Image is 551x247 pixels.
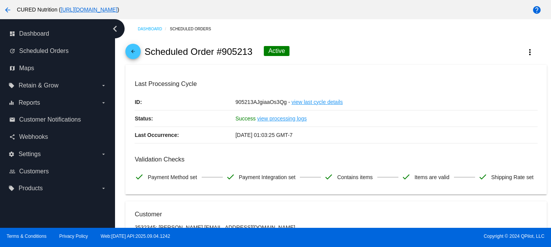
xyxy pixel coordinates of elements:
[532,5,541,15] mat-icon: help
[59,234,88,239] a: Privacy Policy
[135,211,537,218] h3: Customer
[525,48,535,57] mat-icon: more_vert
[9,62,107,74] a: map Maps
[17,7,119,13] span: CURED Nutrition ( )
[226,172,235,181] mat-icon: check
[101,234,170,239] a: Web:[DATE] API:2025.09.04.1242
[9,117,15,123] i: email
[414,169,449,185] span: Items are valid
[9,45,107,57] a: update Scheduled Orders
[100,185,107,191] i: arrow_drop_down
[235,115,256,122] span: Success
[8,185,15,191] i: local_offer
[135,172,144,181] mat-icon: check
[19,48,69,54] span: Scheduled Orders
[264,46,290,56] div: Active
[8,100,15,106] i: equalizer
[7,234,46,239] a: Terms & Conditions
[337,169,373,185] span: Contains items
[19,30,49,37] span: Dashboard
[491,169,534,185] span: Shipping Rate set
[401,172,411,181] mat-icon: check
[100,82,107,89] i: arrow_drop_down
[18,99,40,106] span: Reports
[3,5,12,15] mat-icon: arrow_back
[9,31,15,37] i: dashboard
[135,94,235,110] p: ID:
[148,169,197,185] span: Payment Method set
[8,82,15,89] i: local_offer
[109,23,121,35] i: chevron_left
[135,80,537,87] h3: Last Processing Cycle
[9,114,107,126] a: email Customer Notifications
[478,172,487,181] mat-icon: check
[9,48,15,54] i: update
[128,49,138,58] mat-icon: arrow_back
[135,110,235,127] p: Status:
[138,23,170,35] a: Dashboard
[18,185,43,192] span: Products
[239,169,296,185] span: Payment Integration set
[9,134,15,140] i: share
[170,23,218,35] a: Scheduled Orders
[19,168,49,175] span: Customers
[9,165,107,178] a: people_outline Customers
[100,100,107,106] i: arrow_drop_down
[135,127,235,143] p: Last Occurrence:
[135,156,537,163] h3: Validation Checks
[18,151,41,158] span: Settings
[9,65,15,71] i: map
[145,46,253,57] h2: Scheduled Order #905213
[8,151,15,157] i: settings
[257,110,307,127] a: view processing logs
[282,234,544,239] span: Copyright © 2024 QPilot, LLC
[324,172,333,181] mat-icon: check
[19,65,34,72] span: Maps
[61,7,117,13] a: [URL][DOMAIN_NAME]
[19,133,48,140] span: Webhooks
[9,168,15,175] i: people_outline
[18,82,58,89] span: Retain & Grow
[9,28,107,40] a: dashboard Dashboard
[291,94,343,110] a: view last cycle details
[235,132,293,138] span: [DATE] 01:03:25 GMT-7
[100,151,107,157] i: arrow_drop_down
[235,99,290,105] span: 905213AJgiaaOs3Qg -
[135,224,537,231] p: 3532345: [PERSON_NAME] [EMAIL_ADDRESS][DOMAIN_NAME]
[9,131,107,143] a: share Webhooks
[19,116,81,123] span: Customer Notifications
